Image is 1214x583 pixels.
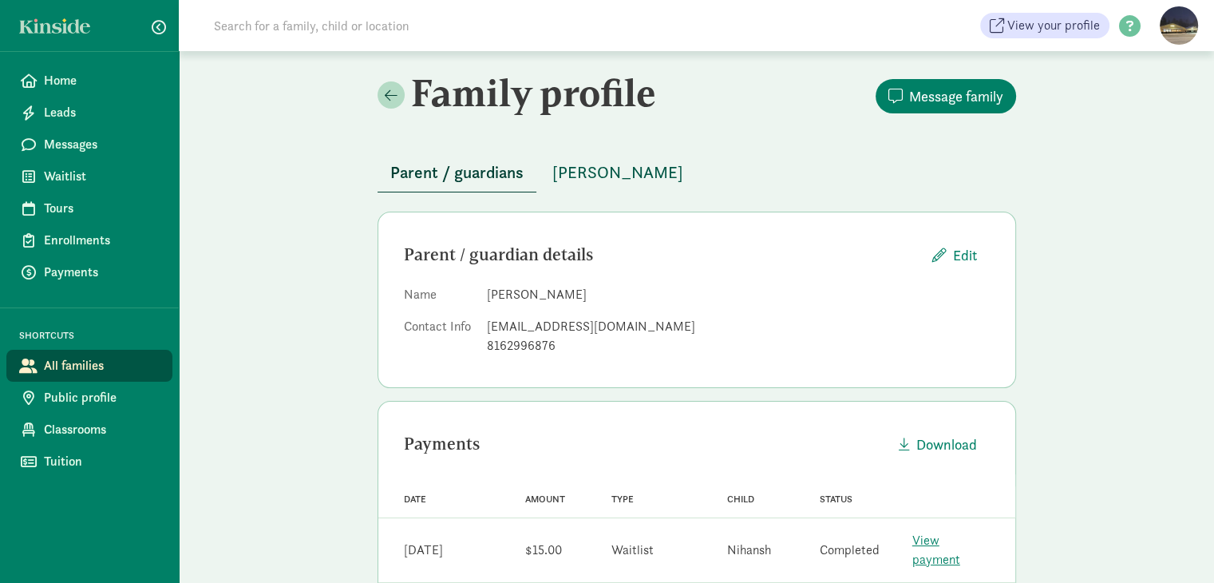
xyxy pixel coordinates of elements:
[487,285,990,304] dd: [PERSON_NAME]
[390,160,524,185] span: Parent / guardians
[6,414,172,446] a: Classrooms
[404,242,919,268] div: Parent / guardian details
[6,382,172,414] a: Public profile
[876,79,1016,113] button: Message family
[953,244,977,266] span: Edit
[525,541,562,560] div: $15.00
[6,256,172,288] a: Payments
[919,238,990,272] button: Edit
[611,494,634,505] span: Type
[820,541,880,560] div: Completed
[44,167,160,186] span: Waitlist
[404,431,886,457] div: Payments
[404,494,426,505] span: Date
[886,427,990,462] button: Download
[6,224,172,256] a: Enrollments
[909,85,1003,107] span: Message family
[44,263,160,282] span: Payments
[44,388,160,407] span: Public profile
[44,231,160,250] span: Enrollments
[404,285,474,311] dt: Name
[912,532,960,568] a: View payment
[6,97,172,129] a: Leads
[487,317,990,336] div: [EMAIL_ADDRESS][DOMAIN_NAME]
[540,164,696,182] a: [PERSON_NAME]
[6,192,172,224] a: Tours
[6,350,172,382] a: All families
[44,420,160,439] span: Classrooms
[611,541,654,560] div: Waitlist
[44,135,160,154] span: Messages
[916,434,977,455] span: Download
[44,452,160,471] span: Tuition
[404,541,443,560] div: [DATE]
[6,129,172,161] a: Messages
[487,336,990,355] div: 8162996876
[6,161,172,192] a: Waitlist
[727,494,754,505] span: Child
[980,13,1109,38] a: View your profile
[44,199,160,218] span: Tours
[204,10,652,42] input: Search for a family, child or location
[378,164,536,182] a: Parent / guardians
[6,65,172,97] a: Home
[540,153,696,192] button: [PERSON_NAME]
[1007,16,1100,35] span: View your profile
[44,356,160,375] span: All families
[6,446,172,478] a: Tuition
[404,317,474,362] dt: Contact Info
[525,494,565,505] span: Amount
[727,541,771,560] div: Nihansh
[552,160,683,185] span: [PERSON_NAME]
[1134,506,1214,583] iframe: Chat Widget
[820,494,852,505] span: Status
[378,153,536,192] button: Parent / guardians
[378,70,694,115] h2: Family profile
[44,71,160,90] span: Home
[44,103,160,122] span: Leads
